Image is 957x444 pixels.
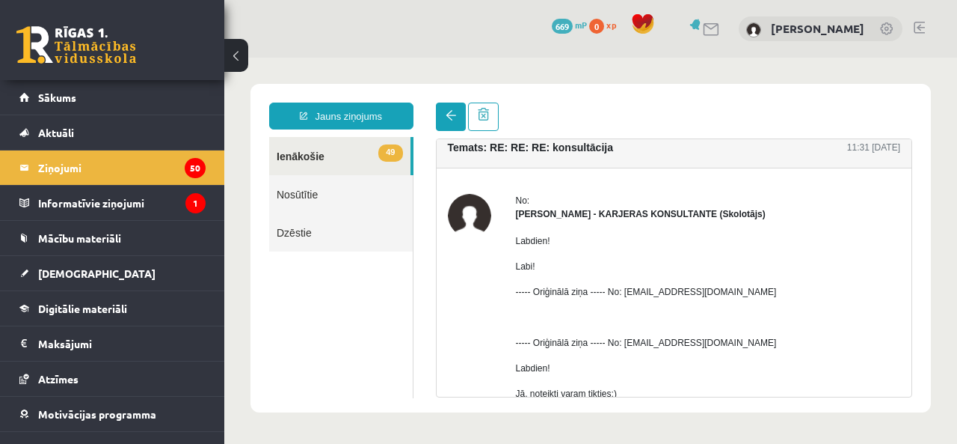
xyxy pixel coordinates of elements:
[16,26,136,64] a: Rīgas 1. Tālmācības vidusskola
[746,22,761,37] img: Terēza Jermaka
[771,21,864,36] a: [PERSON_NAME]
[185,158,206,178] i: 50
[19,150,206,185] a: Ziņojumi50
[19,80,206,115] a: Sākums
[38,126,74,139] span: Aktuāli
[38,372,79,386] span: Atzīmes
[224,136,267,180] img: Karīna Saveļjeva - KARJERAS KONSULTANTE
[45,45,189,72] a: Jauns ziņojums
[19,256,206,291] a: [DEMOGRAPHIC_DATA]
[38,326,206,361] legend: Maksājumi
[45,79,186,118] a: 49Ienākošie
[292,228,553,241] p: ----- Oriģinālā ziņa ----- No: [EMAIL_ADDRESS][DOMAIN_NAME]
[292,151,541,162] strong: [PERSON_NAME] - KARJERAS KONSULTANTE (Skolotājs)
[45,118,188,156] a: Nosūtītie
[19,326,206,361] a: Maksājumi
[19,186,206,220] a: Informatīvie ziņojumi1
[19,397,206,431] a: Motivācijas programma
[38,186,206,220] legend: Informatīvie ziņojumi
[19,291,206,326] a: Digitālie materiāli
[606,19,616,31] span: xp
[38,267,156,280] span: [DEMOGRAPHIC_DATA]
[19,221,206,255] a: Mācību materiāli
[19,362,206,396] a: Atzīmes
[38,150,206,185] legend: Ziņojumi
[292,329,553,343] p: Jā, noteikti varam tikties:)
[575,19,587,31] span: mP
[589,19,624,31] a: 0 xp
[185,193,206,213] i: 1
[292,279,553,292] p: ----- Oriģinālā ziņa ----- No: [EMAIL_ADDRESS][DOMAIN_NAME]
[38,91,76,104] span: Sākums
[552,19,587,31] a: 669 mP
[292,202,553,216] p: Labi!
[154,87,178,104] span: 49
[38,407,156,421] span: Motivācijas programma
[589,19,604,34] span: 0
[19,115,206,150] a: Aktuāli
[292,177,553,190] p: Labdien!
[292,304,553,317] p: Labdien!
[552,19,573,34] span: 669
[38,231,121,245] span: Mācību materiāli
[45,156,188,194] a: Dzēstie
[292,136,553,150] div: No:
[38,302,127,315] span: Digitālie materiāli
[623,83,676,97] div: 11:31 [DATE]
[224,84,389,96] h4: Temats: RE: RE: RE: konsultācija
